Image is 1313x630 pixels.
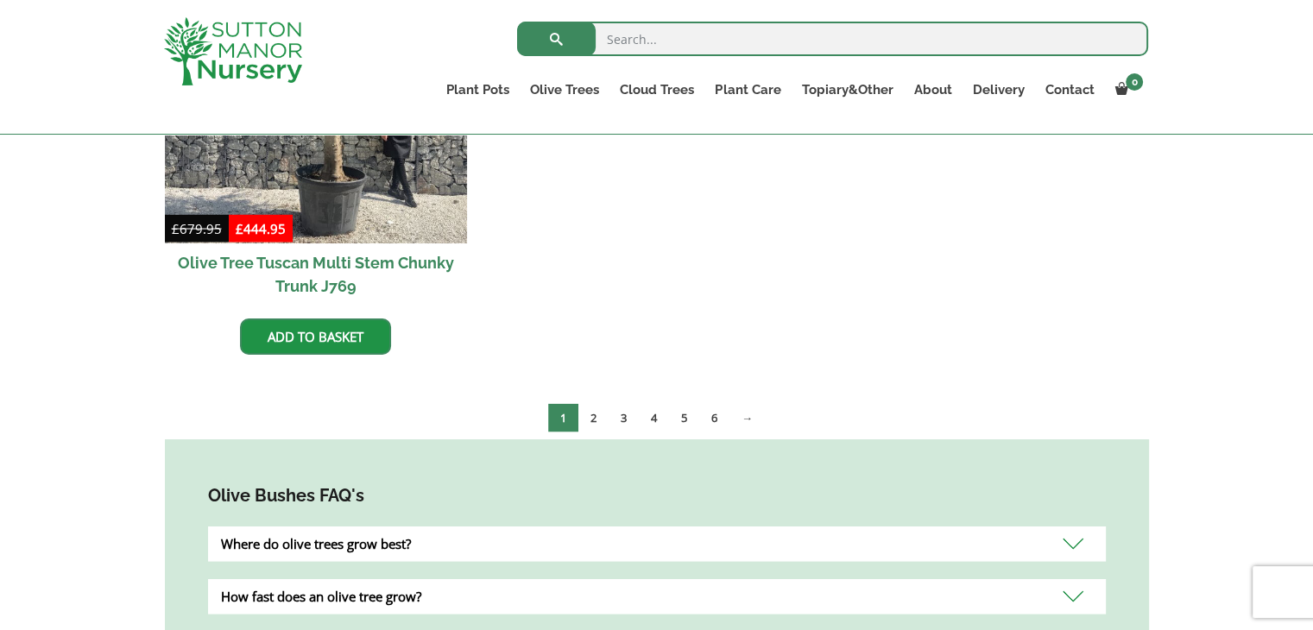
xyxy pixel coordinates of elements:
[1034,78,1104,102] a: Contact
[208,579,1106,614] div: How fast does an olive tree grow?
[609,78,704,102] a: Cloud Trees
[240,318,391,355] a: Add to basket: “Olive Tree Tuscan Multi Stem Chunky Trunk J769”
[699,404,729,432] a: Page 6
[1126,73,1143,91] span: 0
[609,404,639,432] a: Page 3
[520,78,609,102] a: Olive Trees
[208,526,1106,562] div: Where do olive trees grow best?
[704,78,791,102] a: Plant Care
[172,220,222,237] bdi: 679.95
[791,78,903,102] a: Topiary&Other
[165,243,468,306] h2: Olive Tree Tuscan Multi Stem Chunky Trunk J769
[962,78,1034,102] a: Delivery
[236,220,286,237] bdi: 444.95
[1104,78,1148,102] a: 0
[578,404,609,432] a: Page 2
[548,404,578,432] span: Page 1
[172,220,180,237] span: £
[903,78,962,102] a: About
[639,404,669,432] a: Page 4
[236,220,243,237] span: £
[669,404,699,432] a: Page 5
[729,404,765,432] a: →
[436,78,520,102] a: Plant Pots
[208,482,1106,509] h4: Olive Bushes FAQ's
[165,403,1149,439] nav: Product Pagination
[164,17,302,85] img: logo
[517,22,1148,56] input: Search...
